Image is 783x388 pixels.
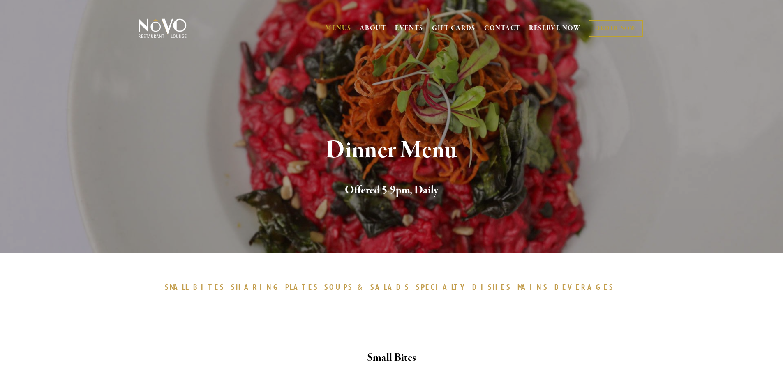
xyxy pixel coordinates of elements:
[152,182,631,199] h2: Offered 5-9pm, Daily
[137,18,188,39] img: Novo Restaurant &amp; Lounge
[367,351,416,365] strong: Small Bites
[432,21,476,36] a: GIFT CARDS
[324,282,413,292] a: SOUPS&SALADS
[165,282,189,292] span: SMALL
[589,20,642,37] a: ORDER NOW
[285,282,319,292] span: PLATES
[326,24,351,32] a: MENUS
[360,24,386,32] a: ABOUT
[165,282,229,292] a: SMALLBITES
[517,282,548,292] span: MAINS
[152,137,631,164] h1: Dinner Menu
[231,282,322,292] a: SHARINGPLATES
[193,282,225,292] span: BITES
[529,21,581,36] a: RESERVE NOW
[370,282,410,292] span: SALADS
[416,282,469,292] span: SPECIALTY
[484,21,520,36] a: CONTACT
[517,282,552,292] a: MAINS
[231,282,281,292] span: SHARING
[472,282,511,292] span: DISHES
[554,282,619,292] a: BEVERAGES
[395,24,423,32] a: EVENTS
[324,282,353,292] span: SOUPS
[357,282,366,292] span: &
[554,282,614,292] span: BEVERAGES
[416,282,515,292] a: SPECIALTYDISHES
